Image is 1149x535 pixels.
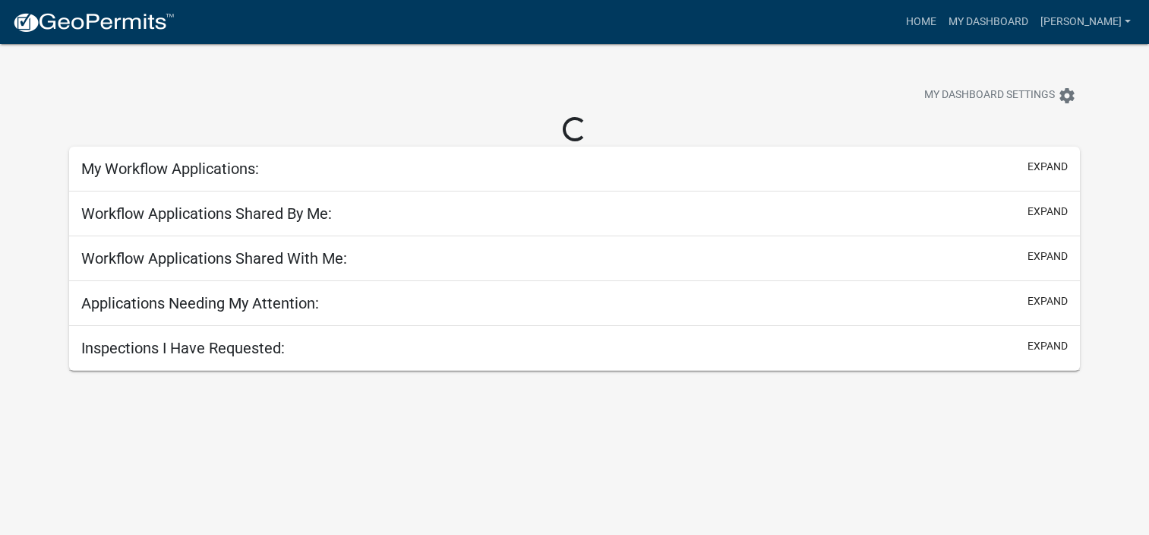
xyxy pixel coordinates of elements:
[1027,249,1068,264] button: expand
[81,249,347,267] h5: Workflow Applications Shared With Me:
[900,8,942,36] a: Home
[1027,338,1068,354] button: expand
[81,204,332,223] h5: Workflow Applications Shared By Me:
[912,81,1088,110] button: My Dashboard Settingssettings
[81,339,285,357] h5: Inspections I Have Requested:
[81,294,319,312] h5: Applications Needing My Attention:
[1034,8,1137,36] a: [PERSON_NAME]
[1027,159,1068,175] button: expand
[1027,204,1068,220] button: expand
[1027,293,1068,309] button: expand
[81,160,259,178] h5: My Workflow Applications:
[1058,87,1076,105] i: settings
[942,8,1034,36] a: My Dashboard
[924,87,1055,105] span: My Dashboard Settings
